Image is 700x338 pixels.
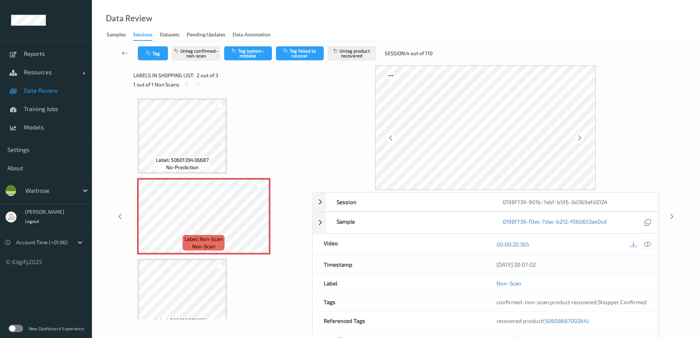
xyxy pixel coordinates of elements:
div: 0198f739-901b-7ebf-b5f6-0d369afd2124 [492,193,658,211]
div: Tags [313,293,485,311]
span: recovered product [496,317,589,324]
a: Sessions [133,30,160,41]
div: Session0198f739-901b-7ebf-b5f6-0d369afd2124 [312,192,658,211]
div: 1 out of 1 Non Scans [133,80,307,89]
button: Tag system-mistake [224,46,272,60]
a: 00:00:20.305 [496,241,529,248]
span: (5060868700264) [543,317,589,324]
div: Sample0198f739-f0ec-7dac-b212-f060653ae0cd [312,212,658,234]
div: Sample [326,212,492,233]
a: 0198f739-f0ec-7dac-b212-f060653ae0cd [503,218,607,228]
div: Sessions [133,31,152,41]
button: Untag product recovered [328,46,376,60]
span: Shopper Confirmed [598,299,647,305]
div: Video [313,234,485,255]
div: Pending Updates [187,31,225,40]
a: Data Annotation [233,30,278,40]
span: Labels in shopping list: [133,72,194,79]
span: Label: Non-Scan [184,235,223,243]
span: product recovered [550,299,597,305]
div: Datasets [160,31,179,40]
div: Samples [107,31,126,40]
div: Label [313,274,485,292]
div: Session [326,193,492,211]
button: Tag failed to recover [276,46,324,60]
button: Tag [138,46,168,60]
span: Session: [385,50,406,57]
span: non-scan [192,243,215,250]
div: Data Annotation [233,31,270,40]
button: Untag confirmed-non-scan [172,46,220,60]
span: 2 out of 3 [197,72,218,79]
div: Timestamp [313,255,485,274]
span: , , [496,299,647,305]
a: Non-Scan [496,280,521,287]
span: confirmed-non-scan [496,299,549,305]
span: Label: 5060868700264 [155,317,209,324]
span: no-prediction [166,164,198,171]
div: Data Review [106,15,152,22]
a: Pending Updates [187,30,233,40]
a: Datasets [160,30,187,40]
a: Samples [107,30,133,40]
div: [DATE] 20:07:02 [496,261,647,268]
span: 4 out of 110 [406,50,432,57]
div: Referenced Tags [313,312,485,330]
span: Label: 5060139436687 [156,156,209,164]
